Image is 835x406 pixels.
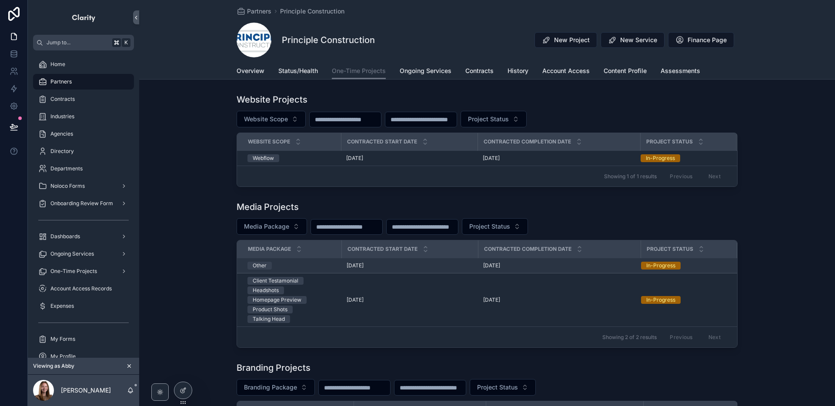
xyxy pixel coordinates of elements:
span: Partners [50,78,72,85]
a: In-Progress [641,296,726,304]
a: [DATE] [347,262,473,269]
div: In-Progress [646,154,675,162]
span: Content Profile [604,67,647,75]
img: App logo [71,10,96,24]
span: Project Status [469,222,510,231]
h1: Media Projects [237,201,299,213]
span: New Project [554,36,590,44]
span: [DATE] [483,155,500,162]
button: New Project [534,32,597,48]
span: My Profile [50,353,76,360]
a: Principle Construction [280,7,344,16]
button: Jump to...K [33,35,134,50]
span: Onboarding Review Form [50,200,113,207]
span: History [508,67,528,75]
div: Webflow [253,154,274,162]
span: Project Status [647,246,693,253]
span: Home [50,61,65,68]
span: Website Scope [244,115,288,123]
span: Contracts [465,67,494,75]
span: Ongoing Services [50,250,94,257]
span: Account Access [542,67,590,75]
span: Branding Package [244,383,297,392]
a: Home [33,57,134,72]
span: Directory [50,148,74,155]
a: [DATE] [347,296,473,303]
a: In-Progress [641,154,726,162]
a: [DATE] [483,155,635,162]
span: Expenses [50,303,74,309]
a: Other [247,262,336,270]
span: New Service [620,36,657,44]
div: Headshots [253,286,279,294]
a: In-Progress [641,262,726,270]
span: Contracted Start Date [347,138,417,145]
a: Account Access [542,63,590,80]
button: Select Button [237,218,307,235]
a: Ongoing Services [400,63,451,80]
p: [PERSON_NAME] [61,386,111,395]
button: Select Button [237,111,306,127]
h1: Branding Projects [237,362,311,374]
a: Status/Health [278,63,318,80]
span: Finance Page [688,36,727,44]
span: Dashboards [50,233,80,240]
span: Jump to... [47,39,109,46]
span: Departments [50,165,83,172]
button: Select Button [461,111,527,127]
a: Directory [33,143,134,159]
span: Agencies [50,130,73,137]
button: Finance Page [668,32,734,48]
a: History [508,63,528,80]
a: One-Time Projects [332,63,386,80]
a: Agencies [33,126,134,142]
span: Website Scope [248,138,290,145]
a: Dashboards [33,229,134,244]
a: My Profile [33,349,134,364]
span: Viewing as Abby [33,363,74,369]
span: Account Access Records [50,285,112,292]
a: Departments [33,161,134,176]
span: Overview [237,67,264,75]
div: Product Shots [253,306,287,313]
span: Assessments [661,67,700,75]
span: Industries [50,113,74,120]
span: Ongoing Services [400,67,451,75]
a: Noloco Forms [33,178,134,194]
a: [DATE] [483,296,635,303]
span: K [123,39,130,46]
div: In-Progress [646,262,675,270]
a: Industries [33,109,134,124]
span: Showing 1 of 1 results [604,173,657,180]
span: Noloco Forms [50,183,85,190]
a: Partners [33,74,134,90]
span: Media Package [248,246,291,253]
button: Select Button [470,379,536,396]
a: My Forms [33,331,134,347]
button: Select Button [462,218,528,235]
a: Client TestamonialHeadshotsHomepage PreviewProduct ShotsTalking Head [247,277,336,323]
a: Overview [237,63,264,80]
span: Project Status [646,138,693,145]
a: Contracts [33,91,134,107]
span: Media Package [244,222,289,231]
div: Homepage Preview [253,296,301,304]
span: [DATE] [347,262,364,269]
a: Content Profile [604,63,647,80]
a: [DATE] [346,155,472,162]
a: Assessments [661,63,700,80]
span: Project Status [468,115,509,123]
span: Contracts [50,96,75,103]
span: Status/Health [278,67,318,75]
div: Other [253,262,267,270]
span: Contracted Completion Date [484,138,571,145]
a: Partners [237,7,271,16]
span: My Forms [50,336,75,343]
div: Client Testamonial [253,277,298,285]
button: Select Button [237,379,315,396]
span: Contracted Completion Date [484,246,571,253]
span: [DATE] [347,296,364,303]
h1: Website Projects [237,93,307,106]
span: [DATE] [483,262,500,269]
